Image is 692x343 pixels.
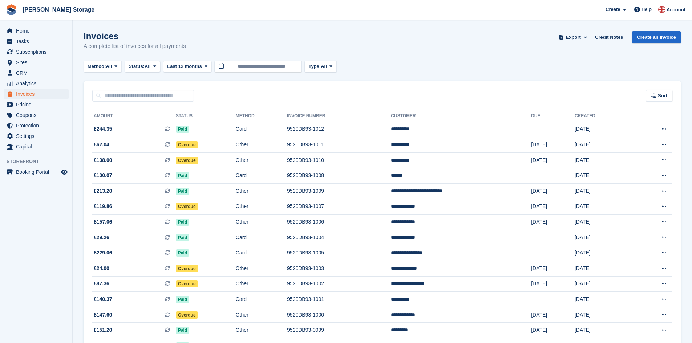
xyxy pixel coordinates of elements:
[236,122,287,137] td: Card
[575,323,631,338] td: [DATE]
[16,57,60,68] span: Sites
[4,167,69,177] a: menu
[84,31,186,41] h1: Invoices
[287,323,391,338] td: 9520DB93-0999
[84,42,186,50] p: A complete list of invoices for all payments
[16,89,60,99] span: Invoices
[16,78,60,89] span: Analytics
[176,172,189,179] span: Paid
[106,63,112,70] span: All
[632,31,681,43] a: Create an Invoice
[575,184,631,199] td: [DATE]
[94,218,112,226] span: £157.06
[287,276,391,292] td: 9520DB93-1002
[4,47,69,57] a: menu
[94,234,109,241] span: £29.26
[163,61,211,73] button: Last 12 months
[236,323,287,338] td: Other
[176,188,189,195] span: Paid
[287,215,391,230] td: 9520DB93-1006
[94,125,112,133] span: £244.35
[575,292,631,307] td: [DATE]
[531,261,575,277] td: [DATE]
[287,245,391,261] td: 9520DB93-1005
[145,63,151,70] span: All
[575,215,631,230] td: [DATE]
[236,110,287,122] th: Method
[236,307,287,323] td: Other
[4,89,69,99] a: menu
[531,323,575,338] td: [DATE]
[16,26,60,36] span: Home
[531,307,575,323] td: [DATE]
[575,199,631,215] td: [DATE]
[94,156,112,164] span: £138.00
[575,110,631,122] th: Created
[575,245,631,261] td: [DATE]
[575,168,631,184] td: [DATE]
[84,61,122,73] button: Method: All
[575,307,631,323] td: [DATE]
[566,34,581,41] span: Export
[4,121,69,131] a: menu
[4,36,69,46] a: menu
[236,215,287,230] td: Other
[287,110,391,122] th: Invoice Number
[176,219,189,226] span: Paid
[4,57,69,68] a: menu
[236,199,287,215] td: Other
[658,92,667,99] span: Sort
[575,137,631,153] td: [DATE]
[94,172,112,179] span: £100.07
[125,61,160,73] button: Status: All
[658,6,665,13] img: John Baker
[20,4,97,16] a: [PERSON_NAME] Storage
[287,199,391,215] td: 9520DB93-1007
[287,168,391,184] td: 9520DB93-1008
[287,152,391,168] td: 9520DB93-1010
[16,47,60,57] span: Subscriptions
[16,167,60,177] span: Booking Portal
[4,142,69,152] a: menu
[176,265,198,272] span: Overdue
[4,131,69,141] a: menu
[531,184,575,199] td: [DATE]
[16,110,60,120] span: Coupons
[236,168,287,184] td: Card
[236,292,287,307] td: Card
[176,141,198,148] span: Overdue
[176,249,189,257] span: Paid
[60,168,69,176] a: Preview store
[16,68,60,78] span: CRM
[176,311,198,319] span: Overdue
[176,296,189,303] span: Paid
[287,184,391,199] td: 9520DB93-1009
[94,311,112,319] span: £147.60
[176,234,189,241] span: Paid
[575,152,631,168] td: [DATE]
[16,121,60,131] span: Protection
[287,292,391,307] td: 9520DB93-1001
[575,261,631,277] td: [DATE]
[667,6,685,13] span: Account
[642,6,652,13] span: Help
[575,230,631,245] td: [DATE]
[129,63,145,70] span: Status:
[236,184,287,199] td: Other
[94,295,112,303] span: £140.37
[4,26,69,36] a: menu
[531,276,575,292] td: [DATE]
[94,203,112,210] span: £119.86
[287,261,391,277] td: 9520DB93-1003
[176,110,236,122] th: Status
[94,265,109,272] span: £24.00
[88,63,106,70] span: Method:
[94,280,109,287] span: £87.36
[4,78,69,89] a: menu
[304,61,336,73] button: Type: All
[531,215,575,230] td: [DATE]
[531,137,575,153] td: [DATE]
[592,31,626,43] a: Credit Notes
[176,203,198,210] span: Overdue
[575,276,631,292] td: [DATE]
